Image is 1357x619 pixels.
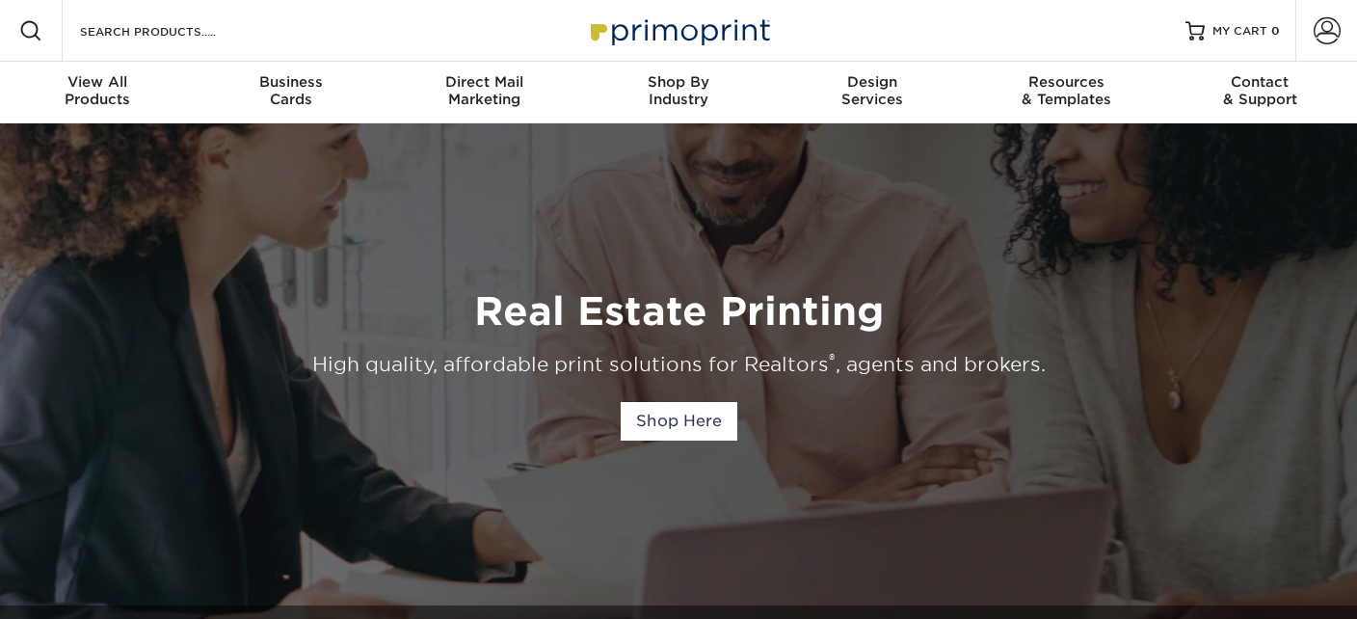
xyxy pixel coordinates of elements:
[1163,62,1357,123] a: Contact& Support
[194,73,387,108] div: Cards
[194,62,387,123] a: BusinessCards
[1163,73,1357,108] div: & Support
[108,350,1249,379] div: High quality, affordable print solutions for Realtors , agents and brokers.
[776,73,970,108] div: Services
[1212,23,1267,40] span: MY CART
[1163,73,1357,91] span: Contact
[194,73,387,91] span: Business
[108,288,1249,335] h1: Real Estate Printing
[582,10,775,51] img: Primoprint
[621,402,737,441] a: Shop Here
[581,62,775,123] a: Shop ByIndustry
[387,73,581,91] span: Direct Mail
[970,73,1163,91] span: Resources
[776,62,970,123] a: DesignServices
[776,73,970,91] span: Design
[387,62,581,123] a: Direct MailMarketing
[78,19,266,42] input: SEARCH PRODUCTS.....
[387,73,581,108] div: Marketing
[1271,24,1280,38] span: 0
[581,73,775,108] div: Industry
[970,62,1163,123] a: Resources& Templates
[829,351,836,368] sup: ®
[581,73,775,91] span: Shop By
[970,73,1163,108] div: & Templates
